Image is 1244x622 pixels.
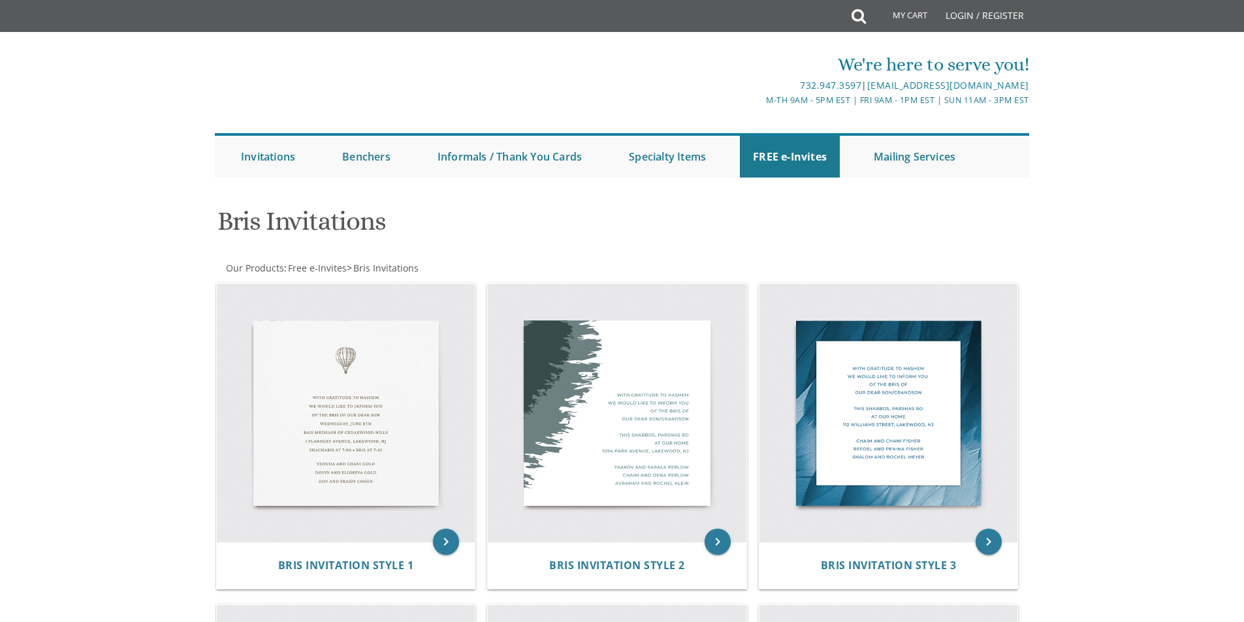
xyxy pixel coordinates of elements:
a: Bris Invitation Style 3 [821,559,957,572]
div: M-Th 9am - 5pm EST | Fri 9am - 1pm EST | Sun 11am - 3pm EST [487,93,1029,107]
a: Free e-Invites [287,262,347,274]
a: FREE e-Invites [740,136,840,178]
span: Free e-Invites [288,262,347,274]
img: Bris Invitation Style 3 [759,284,1018,542]
a: Bris Invitation Style 1 [278,559,414,572]
span: Bris Invitation Style 1 [278,558,414,572]
a: Benchers [329,136,404,178]
a: Invitations [228,136,308,178]
a: Specialty Items [616,136,719,178]
a: [EMAIL_ADDRESS][DOMAIN_NAME] [867,79,1029,91]
a: keyboard_arrow_right [705,529,731,555]
a: 732.947.3597 [800,79,861,91]
a: keyboard_arrow_right [976,529,1002,555]
span: Bris Invitations [353,262,419,274]
h1: Bris Invitations [217,207,750,245]
a: My Cart [865,1,936,34]
a: Our Products [225,262,284,274]
span: Bris Invitation Style 3 [821,558,957,572]
span: > [347,262,419,274]
div: | [487,78,1029,93]
div: We're here to serve you! [487,52,1029,78]
a: keyboard_arrow_right [433,529,459,555]
span: Bris Invitation Style 2 [549,558,685,572]
div: : [215,262,622,275]
a: Informals / Thank You Cards [424,136,595,178]
a: Bris Invitations [352,262,419,274]
img: Bris Invitation Style 2 [488,284,746,542]
a: Mailing Services [861,136,968,178]
a: Bris Invitation Style 2 [549,559,685,572]
img: Bris Invitation Style 1 [217,284,475,542]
